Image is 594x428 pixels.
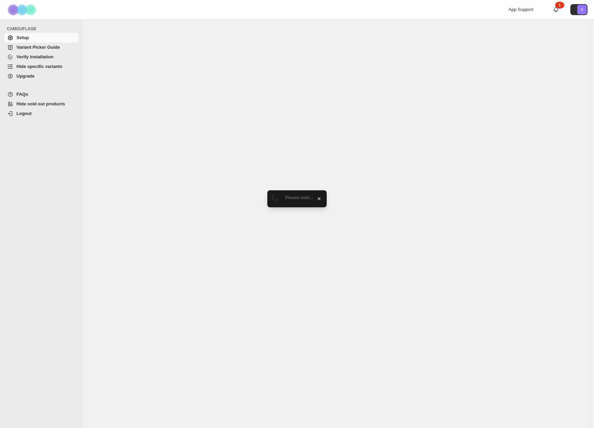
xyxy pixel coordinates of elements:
a: 1 [552,6,559,13]
a: Upgrade [4,71,79,81]
span: Verify Installation [16,54,54,59]
a: Variant Picker Guide [4,43,79,52]
text: S [581,8,583,12]
span: App Support [509,7,533,12]
a: Hide sold out products [4,99,79,109]
a: Hide specific variants [4,62,79,71]
a: Logout [4,109,79,118]
a: Verify Installation [4,52,79,62]
span: Please wait... [285,195,313,200]
img: Camouflage [5,0,40,19]
span: Logout [16,111,32,116]
span: Upgrade [16,73,35,79]
span: Hide sold out products [16,101,65,106]
span: CAMOUFLAGE [7,26,79,32]
button: Avatar with initials S [570,4,587,15]
span: Hide specific variants [16,64,62,69]
div: 1 [555,2,564,9]
span: Avatar with initials S [577,5,587,14]
span: FAQs [16,92,28,97]
span: Variant Picker Guide [16,45,60,50]
a: FAQs [4,90,79,99]
a: Setup [4,33,79,43]
span: Setup [16,35,29,40]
